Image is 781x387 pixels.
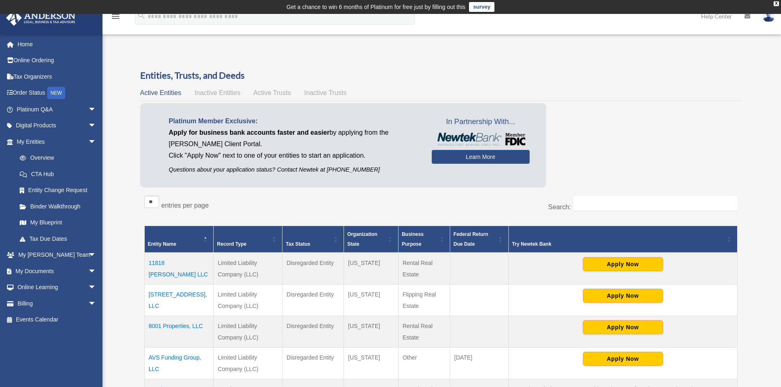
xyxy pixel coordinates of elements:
img: Anderson Advisors Platinum Portal [4,10,78,26]
td: Disregarded Entity [282,285,344,316]
span: arrow_drop_down [88,295,105,312]
a: CTA Hub [11,166,105,182]
p: Click "Apply Now" next to one of your entities to start an application. [169,150,419,161]
td: [STREET_ADDRESS], LLC [144,285,214,316]
div: NEW [47,87,65,99]
th: Record Type: Activate to sort [214,226,282,253]
a: Tax Due Dates [11,231,105,247]
td: 11818 [PERSON_NAME] LLC [144,253,214,285]
td: Limited Liability Company (LLC) [214,285,282,316]
a: Order StatusNEW [6,85,109,102]
a: Billingarrow_drop_down [6,295,109,312]
a: Binder Walkthrough [11,198,105,215]
button: Apply Now [583,352,663,366]
button: Apply Now [583,257,663,271]
button: Apply Now [583,289,663,303]
label: entries per page [162,202,209,209]
span: Active Trusts [253,89,291,96]
span: Active Entities [140,89,181,96]
td: Other [398,348,450,379]
a: My Documentsarrow_drop_down [6,263,109,279]
td: [US_STATE] [344,285,398,316]
div: Get a chance to win 6 months of Platinum for free just by filling out this [287,2,466,12]
th: Tax Status: Activate to sort [282,226,344,253]
p: by applying from the [PERSON_NAME] Client Portal. [169,127,419,150]
span: arrow_drop_down [88,134,105,150]
td: Rental Real Estate [398,253,450,285]
a: Entity Change Request [11,182,105,199]
a: menu [111,14,121,21]
a: survey [469,2,494,12]
span: Tax Status [286,241,310,247]
td: Disregarded Entity [282,316,344,348]
td: [US_STATE] [344,253,398,285]
div: Try Newtek Bank [512,239,725,249]
span: arrow_drop_down [88,279,105,296]
span: arrow_drop_down [88,101,105,118]
span: Federal Return Due Date [453,231,488,247]
td: Disregarded Entity [282,253,344,285]
i: search [137,11,146,20]
td: AVS Funding Group, LLC [144,348,214,379]
span: arrow_drop_down [88,118,105,134]
span: arrow_drop_down [88,247,105,264]
p: Questions about your application status? Contact Newtek at [PHONE_NUMBER] [169,165,419,175]
span: In Partnership With... [432,115,530,129]
span: arrow_drop_down [88,263,105,280]
a: Platinum Q&Aarrow_drop_down [6,101,109,118]
a: My Blueprint [11,215,105,231]
span: Inactive Entities [194,89,240,96]
a: My [PERSON_NAME] Teamarrow_drop_down [6,247,109,263]
a: Digital Productsarrow_drop_down [6,118,109,134]
a: Tax Organizers [6,68,109,85]
td: Limited Liability Company (LLC) [214,348,282,379]
a: Events Calendar [6,312,109,328]
td: [US_STATE] [344,316,398,348]
span: Organization State [347,231,377,247]
th: Federal Return Due Date: Activate to sort [450,226,509,253]
a: My Entitiesarrow_drop_down [6,134,105,150]
th: Organization State: Activate to sort [344,226,398,253]
td: [DATE] [450,348,509,379]
td: 8001 Properties, LLC [144,316,214,348]
i: menu [111,11,121,21]
a: Online Learningarrow_drop_down [6,279,109,296]
td: Limited Liability Company (LLC) [214,253,282,285]
td: Limited Liability Company (LLC) [214,316,282,348]
a: Online Ordering [6,52,109,69]
th: Business Purpose: Activate to sort [398,226,450,253]
span: Record Type [217,241,246,247]
td: Disregarded Entity [282,348,344,379]
h3: Entities, Trusts, and Deeds [140,69,742,82]
th: Entity Name: Activate to invert sorting [144,226,214,253]
img: NewtekBankLogoSM.png [436,133,526,146]
td: [US_STATE] [344,348,398,379]
span: Business Purpose [402,231,424,247]
td: Rental Real Estate [398,316,450,348]
span: Inactive Trusts [304,89,346,96]
a: Home [6,36,109,52]
a: Learn More [432,150,530,164]
p: Platinum Member Exclusive: [169,115,419,127]
th: Try Newtek Bank : Activate to sort [508,226,737,253]
div: close [774,1,779,6]
span: Apply for business bank accounts faster and easier [169,129,330,136]
td: Flipping Real Estate [398,285,450,316]
img: User Pic [763,10,775,22]
label: Search: [548,204,571,210]
a: Overview [11,150,100,166]
button: Apply Now [583,320,663,334]
span: Entity Name [148,241,176,247]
